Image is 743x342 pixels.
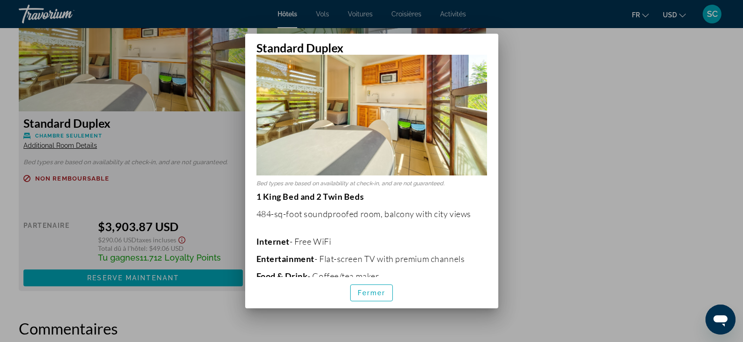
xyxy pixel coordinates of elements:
p: - Free WiFi [256,236,487,247]
h2: Standard Duplex [245,34,498,55]
p: - Flat-screen TV with premium channels [256,254,487,264]
button: Fermer [350,284,393,301]
p: Bed types are based on availability at check-in, and are not guaranteed. [256,180,487,187]
iframe: Bouton de lancement de la fenêtre de messagerie [705,305,735,335]
b: Food & Drink [256,271,308,281]
p: 484-sq-foot soundproofed room, balcony with city views [256,209,487,219]
b: Internet [256,236,290,247]
strong: 1 King Bed and 2 Twin Beds [256,191,364,202]
b: Entertainment [256,254,315,264]
p: - Coffee/tea maker [256,271,487,281]
span: Fermer [358,289,386,297]
img: 902bacd5-a55e-48d2-b5f7-27d45b1af681.jpeg [256,22,487,175]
